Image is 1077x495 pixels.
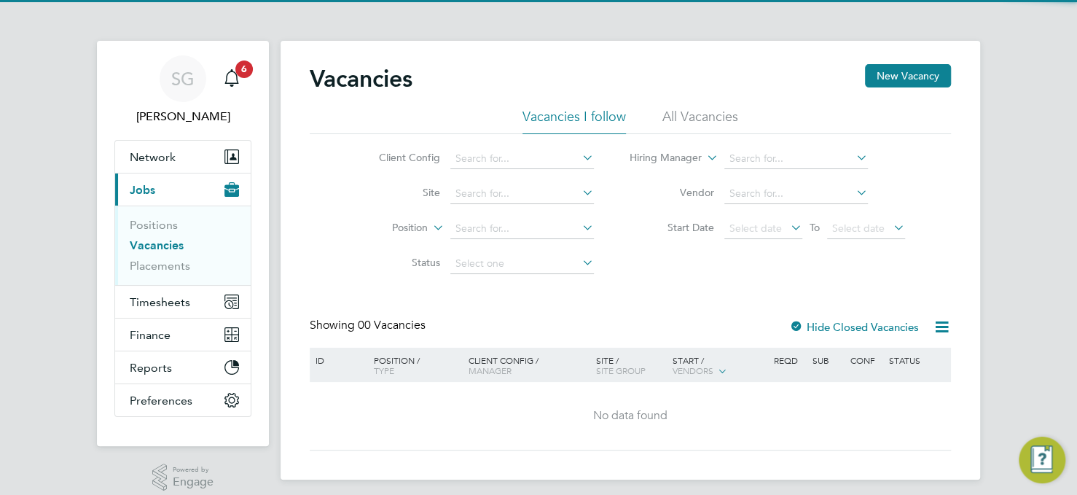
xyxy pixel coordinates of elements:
[1019,437,1065,483] button: Engage Resource Center
[724,149,868,169] input: Search for...
[450,219,594,239] input: Search for...
[592,348,669,383] div: Site /
[865,64,951,87] button: New Vacancy
[115,174,251,206] button: Jobs
[805,218,824,237] span: To
[130,328,171,342] span: Finance
[450,254,594,274] input: Select one
[152,464,214,491] a: Powered byEngage
[358,318,426,332] span: 00 Vacancies
[672,365,713,376] span: Vendors
[668,348,770,384] div: Start /
[465,348,592,383] div: Client Config /
[130,361,172,375] span: Reports
[450,184,594,204] input: Search for...
[115,286,251,318] button: Timesheets
[724,184,868,204] input: Search for...
[173,476,214,488] span: Engage
[618,151,702,165] label: Hiring Manager
[235,61,253,78] span: 6
[832,222,885,235] span: Select date
[630,186,714,199] label: Vendor
[130,238,184,252] a: Vacancies
[847,348,885,373] div: Conf
[770,348,808,373] div: Reqd
[115,319,251,351] button: Finance
[885,348,949,373] div: Status
[450,149,594,169] input: Search for...
[630,221,714,234] label: Start Date
[789,320,919,334] label: Hide Closed Vacancies
[130,150,176,164] span: Network
[115,206,251,285] div: Jobs
[312,408,949,424] div: No data found
[344,221,428,235] label: Position
[173,464,214,476] span: Powered by
[312,348,363,373] div: ID
[662,108,738,134] li: All Vacancies
[356,256,440,269] label: Status
[130,295,190,309] span: Timesheets
[809,348,847,373] div: Sub
[217,55,246,102] a: 6
[356,151,440,164] label: Client Config
[171,69,195,88] span: SG
[522,108,626,134] li: Vacancies I follow
[363,348,465,383] div: Position /
[130,183,155,197] span: Jobs
[130,259,190,273] a: Placements
[115,141,251,173] button: Network
[469,365,512,376] span: Manager
[310,64,412,93] h2: Vacancies
[310,318,428,333] div: Showing
[130,394,192,408] span: Preferences
[115,384,251,416] button: Preferences
[130,218,178,232] a: Positions
[596,365,646,376] span: Site Group
[97,41,269,446] nav: Main navigation
[114,108,251,125] span: Sophia G
[729,222,782,235] span: Select date
[114,55,251,125] a: SG[PERSON_NAME]
[356,186,440,199] label: Site
[374,365,394,376] span: Type
[115,351,251,383] button: Reports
